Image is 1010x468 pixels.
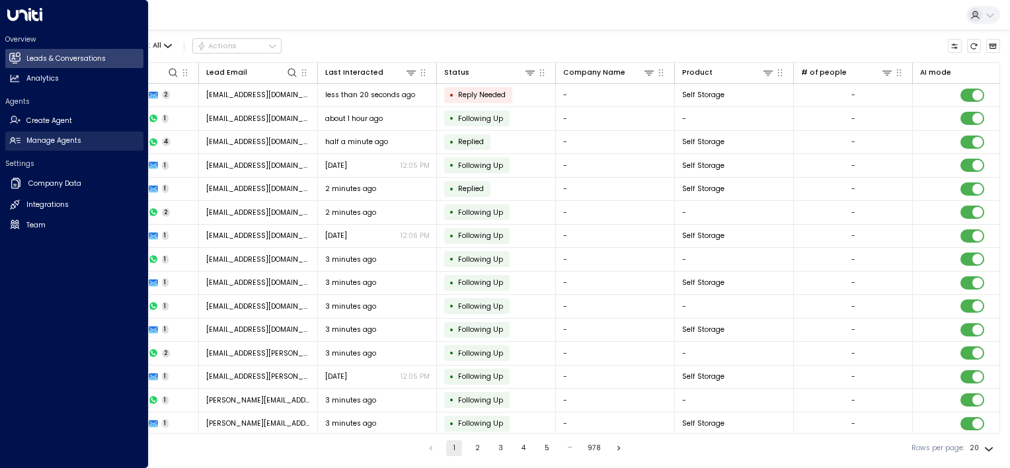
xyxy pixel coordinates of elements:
[5,132,143,151] a: Manage Agents
[556,342,675,365] td: -
[162,208,171,217] span: 2
[162,302,169,311] span: 1
[162,137,171,146] span: 4
[556,131,675,154] td: -
[449,180,454,198] div: •
[206,371,311,381] span: mark.j.hardy@googlemail.com
[206,67,247,79] div: Lead Email
[449,274,454,292] div: •
[26,200,69,210] h2: Integrations
[492,440,508,456] button: Go to page 3
[325,395,376,405] span: 3 minutes ago
[5,111,143,130] a: Create Agent
[401,161,430,171] p: 12:05 PM
[912,443,964,453] label: Rows per page:
[458,161,503,171] span: Following Up
[458,395,503,405] span: Following Up
[449,297,454,315] div: •
[162,184,169,193] span: 1
[449,344,454,362] div: •
[682,90,724,100] span: Self Storage
[26,54,106,64] h2: Leads & Conversations
[469,440,485,456] button: Go to page 2
[325,66,418,79] div: Last Interacted
[675,248,794,271] td: -
[458,371,503,381] span: Following Up
[197,42,237,51] div: Actions
[458,348,503,358] span: Following Up
[682,184,724,194] span: Self Storage
[556,295,675,318] td: -
[556,225,675,248] td: -
[449,110,454,127] div: •
[675,295,794,318] td: -
[162,231,169,240] span: 1
[153,42,161,50] span: All
[851,325,855,334] div: -
[162,349,171,358] span: 2
[851,90,855,100] div: -
[458,301,503,311] span: Following Up
[325,278,376,288] span: 3 minutes ago
[458,137,484,147] span: Replied
[851,137,855,147] div: -
[325,418,376,428] span: 3 minutes ago
[458,254,503,264] span: Following Up
[682,231,724,241] span: Self Storage
[516,440,531,456] button: Go to page 4
[192,38,282,54] div: Button group with a nested menu
[449,415,454,432] div: •
[556,248,675,271] td: -
[458,325,503,334] span: Following Up
[556,319,675,342] td: -
[682,137,724,147] span: Self Storage
[5,97,143,106] h2: Agents
[682,418,724,428] span: Self Storage
[162,419,169,428] span: 1
[422,440,627,456] nav: pagination navigation
[851,161,855,171] div: -
[801,67,847,79] div: # of people
[5,69,143,89] a: Analytics
[162,372,169,381] span: 1
[206,161,311,171] span: colledgechelsea@gmail.com
[449,134,454,151] div: •
[449,204,454,221] div: •
[851,395,855,405] div: -
[556,389,675,412] td: -
[682,325,724,334] span: Self Storage
[611,440,627,456] button: Go to next page
[206,208,311,217] span: vic2oriaharris@gmail.com
[682,371,724,381] span: Self Storage
[851,208,855,217] div: -
[458,231,503,241] span: Following Up
[458,90,506,100] span: Reply Needed
[851,301,855,311] div: -
[206,254,311,264] span: maureencramman@gmail.com
[325,114,383,124] span: about 1 hour ago
[162,161,169,170] span: 1
[458,208,503,217] span: Following Up
[556,84,675,107] td: -
[801,66,894,79] div: # of people
[563,66,656,79] div: Company Name
[556,178,675,201] td: -
[206,137,311,147] span: colledgechelsea@gmail.com
[192,38,282,54] button: Actions
[556,107,675,130] td: -
[325,137,388,147] span: half a minute ago
[449,87,454,104] div: •
[26,136,81,146] h2: Manage Agents
[28,178,81,189] h2: Company Data
[920,67,951,79] div: AI mode
[5,215,143,235] a: Team
[444,67,469,79] div: Status
[206,418,311,428] span: billy.horsley@hotmail.co.uk
[206,348,311,358] span: mark.j.hardy@googlemail.com
[682,278,724,288] span: Self Storage
[206,184,311,194] span: JessicaChamberlain25@gmail.com
[563,67,625,79] div: Company Name
[162,91,171,99] span: 2
[556,366,675,389] td: -
[325,231,347,241] span: Oct 06, 2025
